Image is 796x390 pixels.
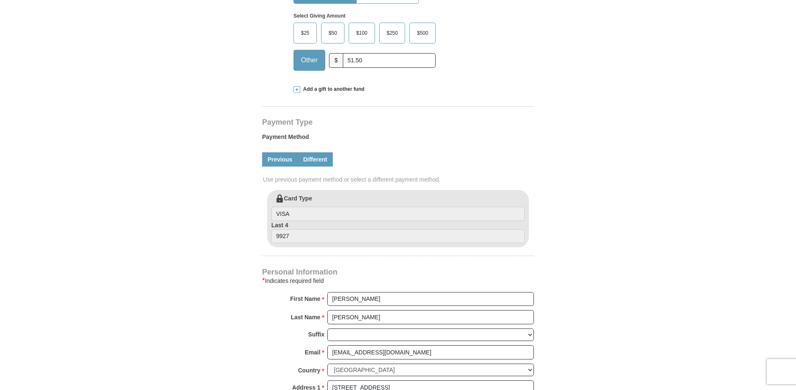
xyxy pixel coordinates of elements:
input: Card Type [271,207,525,221]
span: Add a gift to another fund [300,86,365,93]
label: Card Type [271,194,525,221]
div: Indicates required field [262,276,534,286]
span: $100 [352,27,372,39]
span: $50 [324,27,341,39]
strong: Select Giving Amount [293,13,345,19]
span: Other [297,54,322,67]
span: Use previous payment method or select a different payment method. [263,175,535,184]
strong: Email [305,346,320,358]
h4: Personal Information [262,269,534,275]
strong: Last Name [291,311,321,323]
a: Different [298,152,333,167]
strong: Suffix [308,328,324,340]
a: Previous [262,152,298,167]
label: Payment Method [262,133,534,145]
span: $500 [413,27,432,39]
span: $250 [383,27,402,39]
h4: Payment Type [262,119,534,126]
label: Last 4 [271,221,525,244]
strong: First Name [290,293,320,305]
input: Last 4 [271,229,525,244]
input: Other Amount [343,53,436,68]
span: $ [329,53,343,68]
span: $25 [297,27,314,39]
strong: Country [298,364,321,376]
